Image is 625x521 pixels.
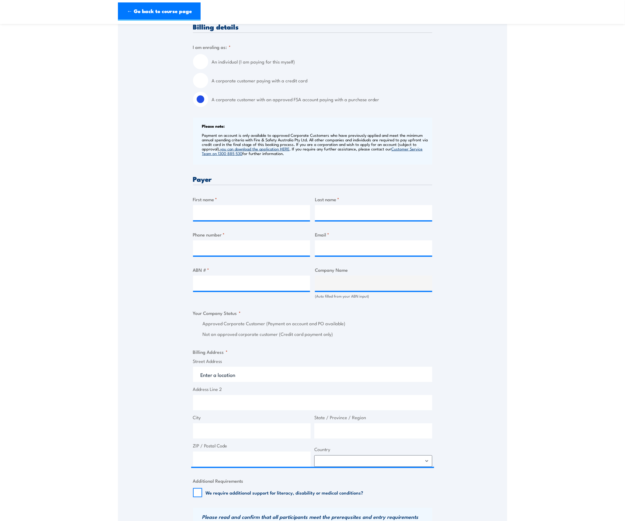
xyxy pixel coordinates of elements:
legend: Your Company Status [193,309,241,316]
legend: I am enroling as: [193,43,231,50]
label: ZIP / Postal Code [193,442,311,449]
label: City [193,414,311,421]
label: State / Province / Region [314,414,432,421]
label: Approved Corporate Customer (Payment on account and PO available) [203,320,432,327]
label: Company Name [315,266,432,273]
legend: Billing Address [193,348,228,355]
h3: Payer [193,175,432,182]
label: An individual (I am paying for this myself) [212,54,432,69]
label: A corporate customer with an approved FSA account paying with a purchase order [212,92,432,107]
p: Payment on account is only available to approved Corporate Customers who have previously applied ... [202,133,431,156]
label: Not an approved corporate customer (Credit card payment only) [203,331,432,338]
label: First name [193,196,310,203]
input: Enter a location [193,367,432,382]
label: ABN # [193,266,310,273]
label: Street Address [193,358,432,365]
label: Last name [315,196,432,203]
label: Country [314,446,432,453]
label: A corporate customer paying with a credit card [212,73,432,88]
a: you can download the application HERE [220,146,290,151]
label: Email [315,231,432,238]
h3: Billing details [193,23,432,30]
label: We require additional support for literacy, disability or medical conditions? [206,490,364,496]
legend: Additional Requirements [193,478,243,485]
div: (Auto filled from your ABN input) [315,293,432,299]
b: Please note: [202,123,225,129]
a: Customer Service Team on 1300 885 530 [202,146,423,156]
label: Address Line 2 [193,386,432,393]
a: ← Go back to course page [118,2,201,21]
label: Phone number [193,231,310,238]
